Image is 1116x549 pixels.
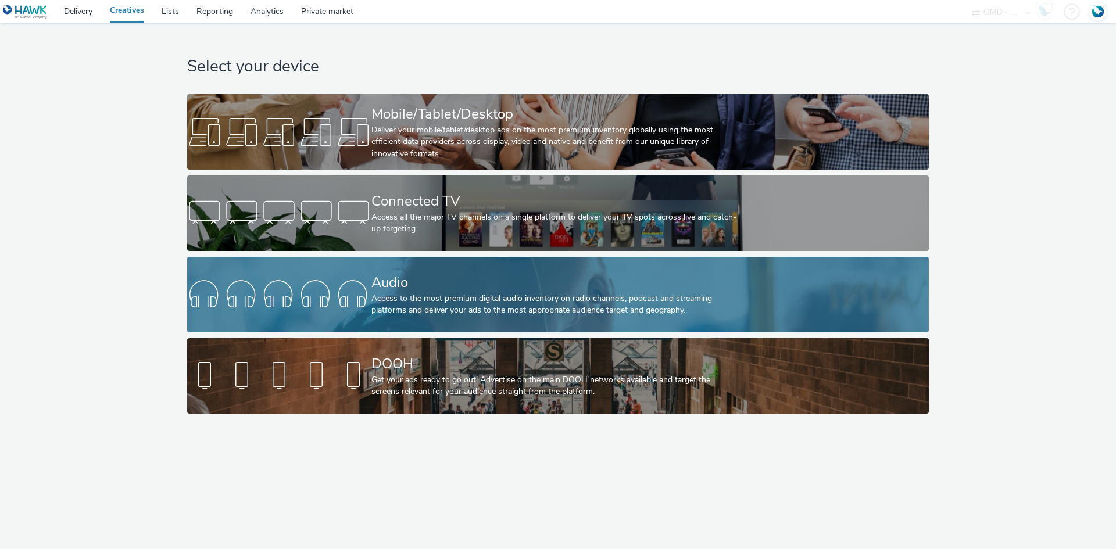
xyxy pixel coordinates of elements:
img: Hawk Academy [1036,2,1053,21]
div: Audio [371,272,740,293]
a: Hawk Academy [1036,2,1058,21]
div: Mobile/Tablet/Desktop [371,104,740,124]
img: undefined Logo [3,5,48,19]
a: Mobile/Tablet/DesktopDeliver your mobile/tablet/desktop ads on the most premium inventory globall... [187,94,928,170]
a: DOOHGet your ads ready to go out! Advertise on the main DOOH networks available and target the sc... [187,338,928,414]
a: AudioAccess to the most premium digital audio inventory on radio channels, podcast and streaming ... [187,257,928,332]
div: Connected TV [371,191,740,211]
div: Access to the most premium digital audio inventory on radio channels, podcast and streaming platf... [371,293,740,317]
img: Account FR [1089,3,1107,20]
h1: Select your device [187,56,928,78]
a: Connected TVAccess all the major TV channels on a single platform to deliver your TV spots across... [187,175,928,251]
div: Deliver your mobile/tablet/desktop ads on the most premium inventory globally using the most effi... [371,124,740,160]
div: DOOH [371,354,740,374]
div: Get your ads ready to go out! Advertise on the main DOOH networks available and target the screen... [371,374,740,398]
div: Access all the major TV channels on a single platform to deliver your TV spots across live and ca... [371,211,740,235]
